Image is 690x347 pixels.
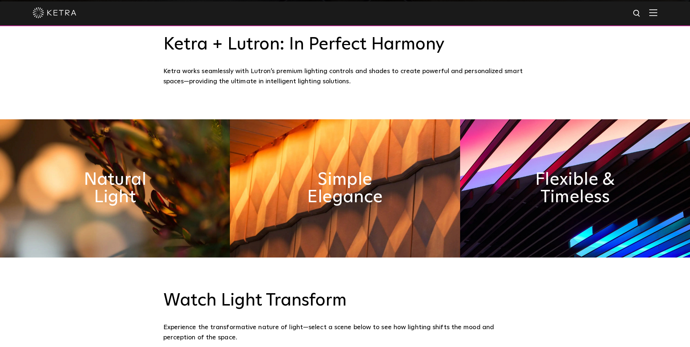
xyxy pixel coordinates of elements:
h3: Watch Light Transform [163,290,527,311]
img: search icon [633,9,642,18]
div: Ketra works seamlessly with Lutron’s premium lighting controls and shades to create powerful and ... [163,66,527,87]
h2: Flexible & Timeless [521,171,630,206]
img: ketra-logo-2019-white [33,7,76,18]
h3: Ketra + Lutron: In Perfect Harmony [163,34,527,55]
p: Experience the transformative nature of light—select a scene below to see how lighting shifts the... [163,322,523,343]
h2: Simple Elegance [290,171,399,206]
img: Hamburger%20Nav.svg [649,9,657,16]
h2: Natural Light [60,171,169,206]
img: simple_elegance [230,119,460,258]
img: flexible_timeless_ketra [460,119,690,258]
